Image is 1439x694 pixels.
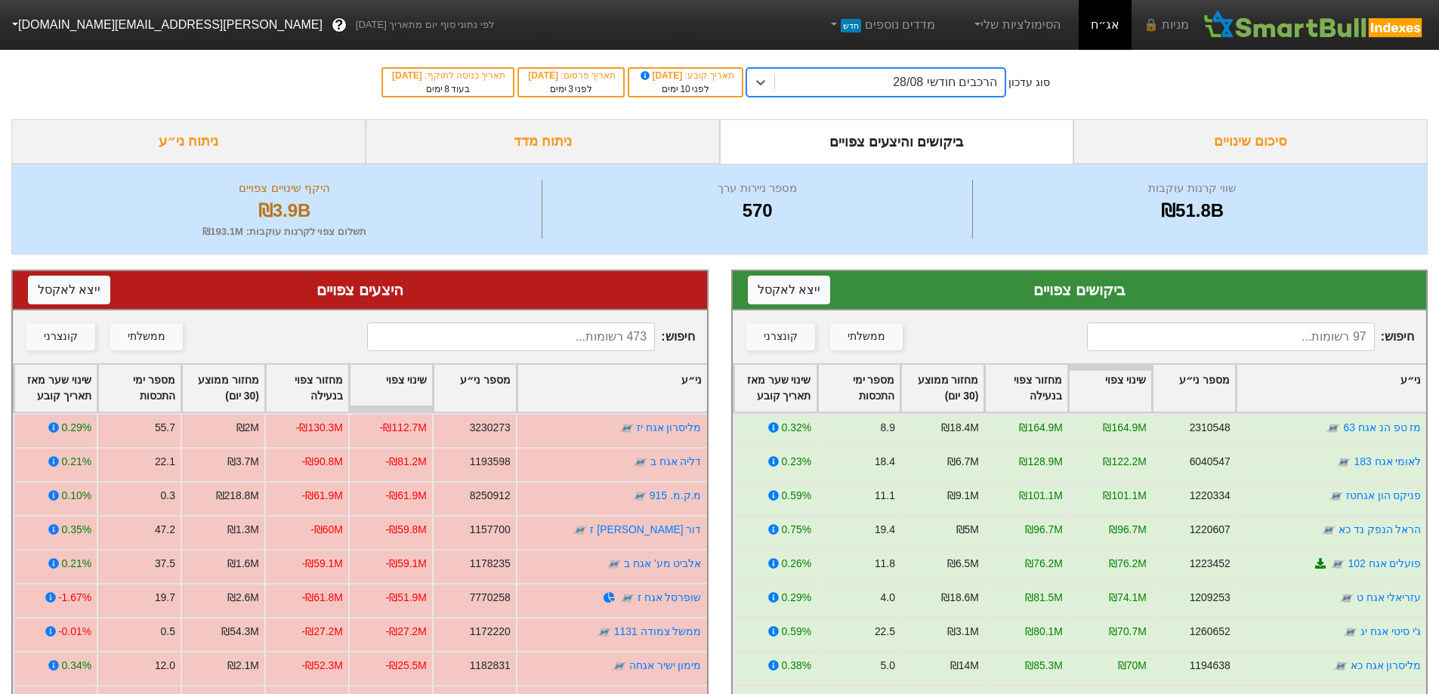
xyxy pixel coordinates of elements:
[227,522,259,538] div: ₪1.3M
[1189,454,1230,470] div: 6040547
[546,197,968,224] div: 570
[28,276,110,304] button: ייצא לאקסל
[1189,522,1230,538] div: 1220607
[62,420,91,436] div: 0.29%
[624,557,701,569] a: אלביט מע' אגח ב
[1201,10,1427,40] img: SmartBull
[1153,365,1235,412] div: Toggle SortBy
[31,224,538,239] div: תשלום צפוי לקרנות עוקבות : ₪193.1M
[1025,624,1063,640] div: ₪80.1M
[444,84,449,94] span: 8
[227,454,259,470] div: ₪3.7M
[607,557,622,572] img: tase link
[633,455,648,470] img: tase link
[1019,488,1062,504] div: ₪101.1M
[296,420,343,436] div: -₪130.3M
[1189,590,1230,606] div: 1209253
[155,658,175,674] div: 12.0
[310,522,343,538] div: -₪60M
[391,69,505,82] div: תאריך כניסה לתוקף :
[946,624,978,640] div: ₪3.1M
[632,489,647,504] img: tase link
[1328,489,1343,504] img: tase link
[302,590,343,606] div: -₪61.8M
[1360,625,1421,637] a: ג'י סיטי אגח יג
[1025,658,1063,674] div: ₪85.3M
[1025,522,1063,538] div: ₪96.7M
[874,454,894,470] div: 18.4
[1073,119,1428,164] div: סיכום שינויים
[720,119,1074,164] div: ביקושים והיצעים צפויים
[818,365,900,412] div: Toggle SortBy
[1332,659,1348,674] img: tase link
[62,556,91,572] div: 0.21%
[950,658,978,674] div: ₪14M
[781,454,811,470] div: 0.23%
[62,658,91,674] div: 0.34%
[619,421,635,436] img: tase link
[781,590,811,606] div: 0.29%
[391,82,505,96] div: בעוד ימים
[1103,488,1146,504] div: ₪101.1M
[1019,420,1062,436] div: ₪164.9M
[227,556,259,572] div: ₪1.6M
[734,365,817,412] div: Toggle SortBy
[977,197,1408,224] div: ₪51.8B
[941,590,979,606] div: ₪18.6M
[470,420,511,436] div: 3230273
[650,455,702,467] a: דליה אגח ב
[1345,489,1421,501] a: פניקס הון אגחטז
[1356,591,1421,603] a: עזריאלי אגח ט
[58,590,91,606] div: -1.67%
[386,522,427,538] div: -₪59.8M
[1338,523,1421,535] a: הראל הנפק נד כא
[1343,421,1421,433] a: מז טפ הנ אגח 63
[1008,75,1050,91] div: סוג עדכון
[155,522,175,538] div: 47.2
[302,454,343,470] div: -₪90.8M
[1339,591,1354,606] img: tase link
[985,365,1067,412] div: Toggle SortBy
[1087,322,1375,351] input: 97 רשומות...
[1019,454,1062,470] div: ₪128.9M
[637,69,734,82] div: תאריך קובע :
[1336,455,1351,470] img: tase link
[874,522,894,538] div: 19.4
[637,421,702,433] a: מליסרון אגח יז
[614,625,702,637] a: ממשל צמודה 1131
[386,624,427,640] div: -₪27.2M
[590,523,701,535] a: דור [PERSON_NAME] ז
[880,420,894,436] div: 8.9
[386,556,427,572] div: -₪59.1M
[1109,590,1147,606] div: ₪74.1M
[386,590,427,606] div: -₪51.9M
[620,591,635,606] img: tase link
[650,489,702,501] a: מ.ק.מ. 915
[266,365,348,412] div: Toggle SortBy
[11,119,366,164] div: ניתוח ני״ע
[221,624,259,640] div: ₪54.3M
[638,591,702,603] a: שופרסל אגח ז
[128,328,165,345] div: ממשלתי
[1348,557,1421,569] a: פועלים אגח 102
[28,279,692,301] div: היצעים צפויים
[1320,523,1336,538] img: tase link
[58,624,91,640] div: -0.01%
[597,625,612,640] img: tase link
[1109,522,1147,538] div: ₪96.7M
[830,323,903,350] button: ממשלתי
[880,590,894,606] div: 4.0
[1237,365,1426,412] div: Toggle SortBy
[638,70,685,81] span: [DATE]
[155,556,175,572] div: 37.5
[901,365,984,412] div: Toggle SortBy
[367,322,655,351] input: 473 רשומות...
[1354,455,1421,467] a: לאומי אגח 183
[841,19,861,32] span: חדש
[470,454,511,470] div: 1193598
[366,119,720,164] div: ניתוח מדד
[528,70,560,81] span: [DATE]
[781,488,811,504] div: 0.59%
[956,522,978,538] div: ₪5M
[946,556,978,572] div: ₪6.5M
